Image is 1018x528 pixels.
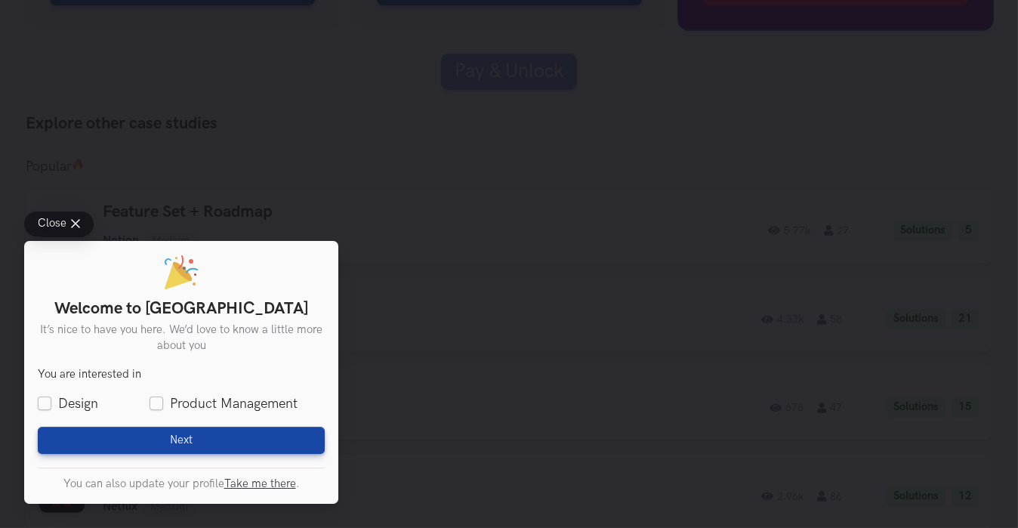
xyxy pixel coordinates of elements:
button: Close [24,212,94,236]
button: Next [38,427,325,454]
span: Next [170,434,193,447]
span: Close [38,218,66,230]
p: You can also update your profile . [38,477,325,490]
h1: Welcome to [GEOGRAPHIC_DATA] [38,299,325,319]
p: It’s nice to have you here. We’d love to know a little more about you [38,323,325,354]
a: Take me there [224,477,296,490]
label: Product Management [150,394,298,413]
legend: You are interested in [38,367,141,381]
label: Design [38,394,98,413]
